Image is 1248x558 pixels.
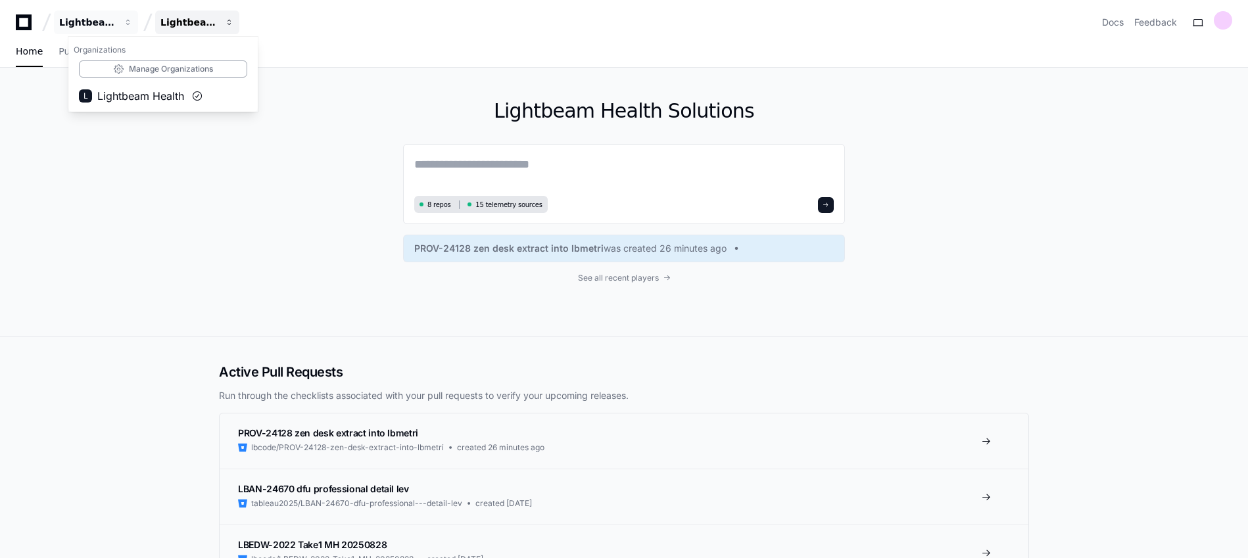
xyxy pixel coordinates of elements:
[475,498,532,509] span: created [DATE]
[251,498,462,509] span: tableau2025/LBAN-24670-dfu-professional---detail-lev
[54,11,138,34] button: Lightbeam Health
[68,39,258,60] h1: Organizations
[403,273,845,283] a: See all recent players
[97,88,184,104] span: Lightbeam Health
[238,539,387,550] span: LBEDW-2022 Take1 MH 20250828
[16,37,43,67] a: Home
[16,47,43,55] span: Home
[220,413,1028,469] a: PROV-24128 zen desk extract into lbmetrilbcode/PROV-24128-zen-desk-extract-into-lbmetricreated 26...
[160,16,217,29] div: Lightbeam Health Solutions
[414,242,834,255] a: PROV-24128 zen desk extract into lbmetriwas created 26 minutes ago
[427,200,451,210] span: 8 repos
[59,37,120,67] a: Pull Requests
[238,483,409,494] span: LBAN-24670 dfu professional detail lev
[220,469,1028,524] a: LBAN-24670 dfu professional detail levtableau2025/LBAN-24670-dfu-professional---detail-levcreated...
[68,37,258,112] div: Lightbeam Health
[219,363,1029,381] h2: Active Pull Requests
[578,273,659,283] span: See all recent players
[604,242,727,255] span: was created 26 minutes ago
[79,89,92,103] div: L
[457,442,544,453] span: created 26 minutes ago
[238,427,418,438] span: PROV-24128 zen desk extract into lbmetri
[403,99,845,123] h1: Lightbeam Health Solutions
[59,47,120,55] span: Pull Requests
[79,60,247,78] a: Manage Organizations
[251,442,444,453] span: lbcode/PROV-24128-zen-desk-extract-into-lbmetri
[219,389,1029,402] p: Run through the checklists associated with your pull requests to verify your upcoming releases.
[1102,16,1124,29] a: Docs
[59,16,116,29] div: Lightbeam Health
[1134,16,1177,29] button: Feedback
[155,11,239,34] button: Lightbeam Health Solutions
[475,200,542,210] span: 15 telemetry sources
[414,242,604,255] span: PROV-24128 zen desk extract into lbmetri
